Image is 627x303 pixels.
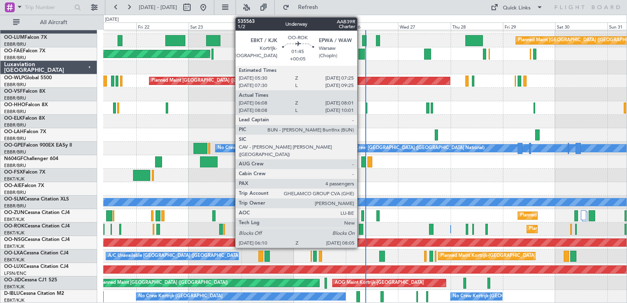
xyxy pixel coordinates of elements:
[503,22,555,30] div: Fri 29
[4,95,26,101] a: EBBR/BRU
[4,257,24,263] a: EBKT/KJK
[4,224,70,229] a: OO-ROKCessna Citation CJ4
[503,4,531,12] div: Quick Links
[555,22,607,30] div: Sat 30
[529,223,624,235] div: Planned Maint Kortrijk-[GEOGRAPHIC_DATA]
[4,170,23,175] span: OO-FSX
[4,237,70,242] a: OO-NSGCessna Citation CJ4
[4,82,26,88] a: EBBR/BRU
[4,189,26,196] a: EBBR/BRU
[4,41,26,47] a: EBBR/BRU
[296,223,329,235] div: A/C Unavailable
[139,4,177,11] span: [DATE] - [DATE]
[440,250,536,262] div: Planned Maint Kortrijk-[GEOGRAPHIC_DATA]
[346,22,398,30] div: Tue 26
[335,277,424,289] div: AOG Maint Kortrijk-[GEOGRAPHIC_DATA]
[451,22,503,30] div: Thu 28
[4,49,23,53] span: OO-FAE
[4,251,23,256] span: OO-LXA
[4,264,23,269] span: OO-LUX
[4,237,24,242] span: OO-NSG
[84,22,136,30] div: Thu 21
[398,22,450,30] div: Wed 27
[9,16,89,29] button: All Aircraft
[293,22,346,30] div: Mon 25
[4,76,52,80] a: OO-WLPGlobal 5500
[151,75,280,87] div: Planned Maint [GEOGRAPHIC_DATA] ([GEOGRAPHIC_DATA])
[99,277,228,289] div: Planned Maint [GEOGRAPHIC_DATA] ([GEOGRAPHIC_DATA])
[4,122,26,128] a: EBBR/BRU
[4,129,24,134] span: OO-LAH
[4,183,44,188] a: OO-AIEFalcon 7X
[4,197,24,202] span: OO-SLM
[4,89,23,94] span: OO-VSF
[4,109,26,115] a: EBBR/BRU
[291,4,325,10] span: Refresh
[487,1,547,14] button: Quick Links
[4,116,45,121] a: OO-ELKFalcon 8X
[4,224,24,229] span: OO-ROK
[4,176,24,182] a: EBKT/KJK
[4,243,24,250] a: EBKT/KJK
[189,22,241,30] div: Sat 23
[218,142,354,154] div: No Crew [GEOGRAPHIC_DATA] ([GEOGRAPHIC_DATA] National)
[4,163,26,169] a: EBBR/BRU
[105,16,119,23] div: [DATE]
[4,136,26,142] a: EBBR/BRU
[4,143,23,148] span: OO-GPE
[136,22,189,30] div: Fri 22
[4,149,26,155] a: EBBR/BRU
[4,35,47,40] a: OO-LUMFalcon 7X
[4,76,24,80] span: OO-WLP
[453,290,537,303] div: No Crew Kortrijk-[GEOGRAPHIC_DATA]
[4,291,64,296] a: D-IBLUCessna Citation M2
[138,290,222,303] div: No Crew Kortrijk-[GEOGRAPHIC_DATA]
[279,1,328,14] button: Refresh
[4,210,24,215] span: OO-ZUN
[4,264,69,269] a: OO-LUXCessna Citation CJ4
[520,209,615,222] div: Planned Maint Kortrijk-[GEOGRAPHIC_DATA]
[4,156,58,161] a: N604GFChallenger 604
[4,55,26,61] a: EBBR/BRU
[4,270,27,276] a: LFSN/ENC
[4,49,45,53] a: OO-FAEFalcon 7X
[4,102,25,107] span: OO-HHO
[4,89,45,94] a: OO-VSFFalcon 8X
[4,251,69,256] a: OO-LXACessna Citation CJ4
[4,143,72,148] a: OO-GPEFalcon 900EX EASy II
[4,278,21,283] span: OO-JID
[4,116,22,121] span: OO-ELK
[4,284,24,290] a: EBKT/KJK
[4,129,46,134] a: OO-LAHFalcon 7X
[25,1,72,13] input: Trip Number
[241,22,293,30] div: Sun 24
[348,142,485,154] div: No Crew [GEOGRAPHIC_DATA] ([GEOGRAPHIC_DATA] National)
[4,291,20,296] span: D-IBLU
[4,183,22,188] span: OO-AIE
[21,20,86,25] span: All Aircraft
[4,278,57,283] a: OO-JIDCessna CJ1 525
[4,203,26,209] a: EBBR/BRU
[4,156,23,161] span: N604GF
[4,230,24,236] a: EBKT/KJK
[4,216,24,223] a: EBKT/KJK
[4,102,48,107] a: OO-HHOFalcon 8X
[4,197,69,202] a: OO-SLMCessna Citation XLS
[4,170,45,175] a: OO-FSXFalcon 7X
[4,210,70,215] a: OO-ZUNCessna Citation CJ4
[4,35,24,40] span: OO-LUM
[108,250,260,262] div: A/C Unavailable [GEOGRAPHIC_DATA] ([GEOGRAPHIC_DATA] National)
